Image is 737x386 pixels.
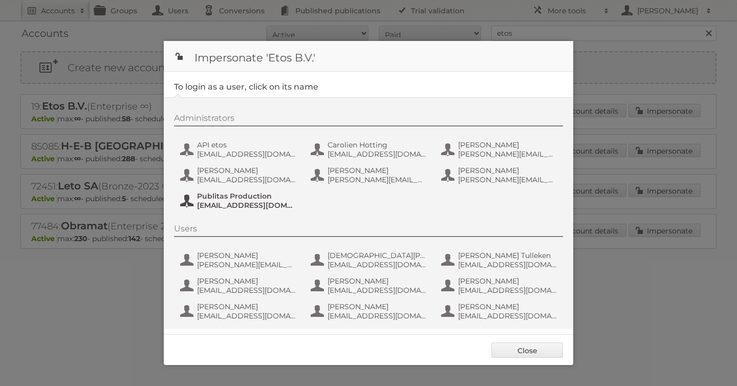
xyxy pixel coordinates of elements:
[197,149,296,159] span: [EMAIL_ADDRESS][DOMAIN_NAME]
[197,276,296,286] span: [PERSON_NAME]
[440,301,560,321] button: [PERSON_NAME] [EMAIL_ADDRESS][DOMAIN_NAME]
[164,41,573,72] h1: Impersonate 'Etos B.V.'
[328,276,427,286] span: [PERSON_NAME]
[310,275,430,296] button: [PERSON_NAME] [EMAIL_ADDRESS][DOMAIN_NAME]
[458,302,557,311] span: [PERSON_NAME]
[328,251,427,260] span: [DEMOGRAPHIC_DATA][PERSON_NAME]
[197,260,296,269] span: [PERSON_NAME][EMAIL_ADDRESS][DOMAIN_NAME]
[174,113,563,126] div: Administrators
[197,191,296,201] span: Publitas Production
[197,251,296,260] span: [PERSON_NAME]
[179,250,299,270] button: [PERSON_NAME] [PERSON_NAME][EMAIL_ADDRESS][DOMAIN_NAME]
[174,224,563,237] div: Users
[458,166,557,175] span: [PERSON_NAME]
[310,301,430,321] button: [PERSON_NAME] [EMAIL_ADDRESS][DOMAIN_NAME]
[328,149,427,159] span: [EMAIL_ADDRESS][DOMAIN_NAME]
[328,286,427,295] span: [EMAIL_ADDRESS][DOMAIN_NAME]
[458,175,557,184] span: [PERSON_NAME][EMAIL_ADDRESS][DOMAIN_NAME]
[179,139,299,160] button: API etos [EMAIL_ADDRESS][DOMAIN_NAME]
[328,175,427,184] span: [PERSON_NAME][EMAIL_ADDRESS][DOMAIN_NAME]
[179,190,299,211] button: Publitas Production [EMAIL_ADDRESS][DOMAIN_NAME]
[328,260,427,269] span: [EMAIL_ADDRESS][DOMAIN_NAME]
[179,301,299,321] button: [PERSON_NAME] [EMAIL_ADDRESS][DOMAIN_NAME]
[179,165,299,185] button: [PERSON_NAME] [EMAIL_ADDRESS][DOMAIN_NAME]
[310,250,430,270] button: [DEMOGRAPHIC_DATA][PERSON_NAME] [EMAIL_ADDRESS][DOMAIN_NAME]
[174,82,318,92] legend: To login as a user, click on its name
[440,275,560,296] button: [PERSON_NAME] [EMAIL_ADDRESS][DOMAIN_NAME]
[197,175,296,184] span: [EMAIL_ADDRESS][DOMAIN_NAME]
[440,250,560,270] button: [PERSON_NAME] Tulleken [EMAIL_ADDRESS][DOMAIN_NAME]
[310,165,430,185] button: [PERSON_NAME] [PERSON_NAME][EMAIL_ADDRESS][DOMAIN_NAME]
[328,311,427,320] span: [EMAIL_ADDRESS][DOMAIN_NAME]
[458,286,557,295] span: [EMAIL_ADDRESS][DOMAIN_NAME]
[440,165,560,185] button: [PERSON_NAME] [PERSON_NAME][EMAIL_ADDRESS][DOMAIN_NAME]
[458,260,557,269] span: [EMAIL_ADDRESS][DOMAIN_NAME]
[491,342,563,358] a: Close
[197,311,296,320] span: [EMAIL_ADDRESS][DOMAIN_NAME]
[458,311,557,320] span: [EMAIL_ADDRESS][DOMAIN_NAME]
[197,166,296,175] span: [PERSON_NAME]
[197,302,296,311] span: [PERSON_NAME]
[197,140,296,149] span: API etos
[197,286,296,295] span: [EMAIL_ADDRESS][DOMAIN_NAME]
[328,140,427,149] span: Carolien Hotting
[328,166,427,175] span: [PERSON_NAME]
[458,140,557,149] span: [PERSON_NAME]
[179,275,299,296] button: [PERSON_NAME] [EMAIL_ADDRESS][DOMAIN_NAME]
[328,302,427,311] span: [PERSON_NAME]
[458,149,557,159] span: [PERSON_NAME][EMAIL_ADDRESS][DOMAIN_NAME]
[458,251,557,260] span: [PERSON_NAME] Tulleken
[440,139,560,160] button: [PERSON_NAME] [PERSON_NAME][EMAIL_ADDRESS][DOMAIN_NAME]
[458,276,557,286] span: [PERSON_NAME]
[310,139,430,160] button: Carolien Hotting [EMAIL_ADDRESS][DOMAIN_NAME]
[197,201,296,210] span: [EMAIL_ADDRESS][DOMAIN_NAME]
